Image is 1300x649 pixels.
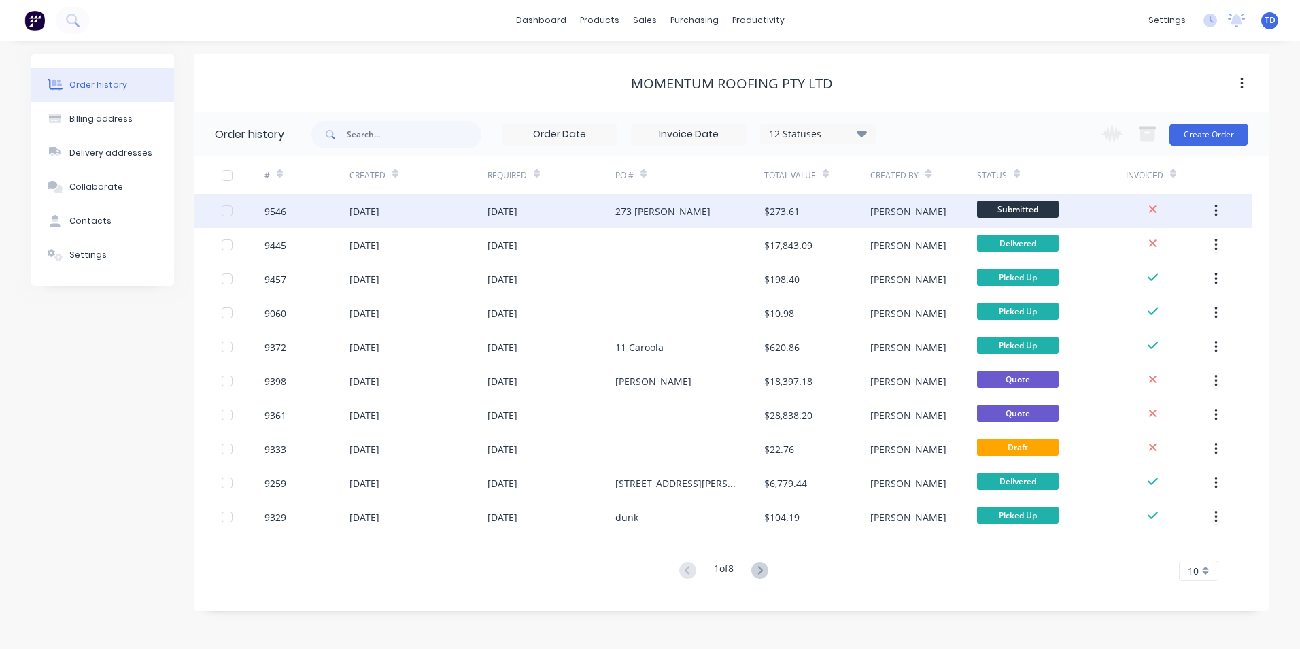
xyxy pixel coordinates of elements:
button: Contacts [31,204,174,238]
span: Delivered [977,473,1059,490]
div: [PERSON_NAME] [870,408,946,422]
div: 9060 [264,306,286,320]
div: $17,843.09 [764,238,812,252]
div: 9445 [264,238,286,252]
div: 9333 [264,442,286,456]
button: Delivery addresses [31,136,174,170]
div: [PERSON_NAME] [870,476,946,490]
div: purchasing [664,10,725,31]
div: [DATE] [487,340,517,354]
div: [PERSON_NAME] [870,510,946,525]
div: Created [349,156,487,194]
div: [DATE] [487,204,517,218]
input: Order Date [502,124,617,145]
div: Required [487,169,527,182]
div: sales [626,10,664,31]
div: [DATE] [487,374,517,388]
div: Status [977,169,1007,182]
button: Collaborate [31,170,174,204]
button: Settings [31,238,174,272]
div: 9259 [264,476,286,490]
div: Delivery addresses [69,147,152,159]
span: 10 [1188,564,1199,578]
button: Billing address [31,102,174,136]
span: Picked Up [977,303,1059,320]
div: Created By [870,156,976,194]
span: Picked Up [977,337,1059,354]
div: $22.76 [764,442,794,456]
span: Picked Up [977,269,1059,286]
div: [DATE] [487,306,517,320]
div: # [264,156,349,194]
button: Order history [31,68,174,102]
div: Total Value [764,156,870,194]
button: Create Order [1169,124,1248,146]
div: 273 [PERSON_NAME] [615,204,711,218]
div: Settings [69,249,107,261]
span: Submitted [977,201,1059,218]
div: 9398 [264,374,286,388]
div: 11 Caroola [615,340,664,354]
div: Momentum Roofing PTY LTD [631,76,833,92]
div: products [573,10,626,31]
div: $28,838.20 [764,408,812,422]
div: $198.40 [764,272,800,286]
div: 9372 [264,340,286,354]
div: # [264,169,270,182]
div: [PERSON_NAME] [870,272,946,286]
div: [DATE] [487,476,517,490]
div: Invoiced [1126,156,1211,194]
div: [DATE] [349,306,379,320]
div: [DATE] [349,442,379,456]
a: dashboard [509,10,573,31]
div: [DATE] [487,442,517,456]
div: Billing address [69,113,133,125]
div: $10.98 [764,306,794,320]
input: Invoice Date [632,124,746,145]
div: $18,397.18 [764,374,812,388]
span: TD [1265,14,1276,27]
div: Required [487,156,615,194]
div: Collaborate [69,181,123,193]
div: $273.61 [764,204,800,218]
div: [DATE] [487,238,517,252]
span: Quote [977,405,1059,422]
div: [PERSON_NAME] [870,204,946,218]
div: [DATE] [349,476,379,490]
div: PO # [615,169,634,182]
div: [DATE] [349,340,379,354]
div: productivity [725,10,791,31]
div: Contacts [69,215,112,227]
img: Factory [24,10,45,31]
div: $6,779.44 [764,476,807,490]
div: [DATE] [487,408,517,422]
div: [PERSON_NAME] [870,374,946,388]
input: Search... [347,121,481,148]
div: 1 of 8 [714,561,734,581]
div: [PERSON_NAME] [870,238,946,252]
div: [DATE] [349,408,379,422]
div: Created By [870,169,919,182]
div: Total Value [764,169,816,182]
div: 9457 [264,272,286,286]
div: [DATE] [349,204,379,218]
div: [DATE] [349,238,379,252]
div: PO # [615,156,764,194]
div: [STREET_ADDRESS][PERSON_NAME] [615,476,737,490]
div: [PERSON_NAME] [870,306,946,320]
div: [DATE] [349,510,379,525]
div: Invoiced [1126,169,1163,182]
div: 9361 [264,408,286,422]
div: Order history [69,79,127,91]
div: 9329 [264,510,286,525]
div: $620.86 [764,340,800,354]
div: [DATE] [487,272,517,286]
div: Status [977,156,1126,194]
div: [DATE] [487,510,517,525]
div: [DATE] [349,272,379,286]
div: [PERSON_NAME] [870,442,946,456]
span: Quote [977,371,1059,388]
div: 12 Statuses [761,127,875,142]
div: 9546 [264,204,286,218]
div: $104.19 [764,510,800,525]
